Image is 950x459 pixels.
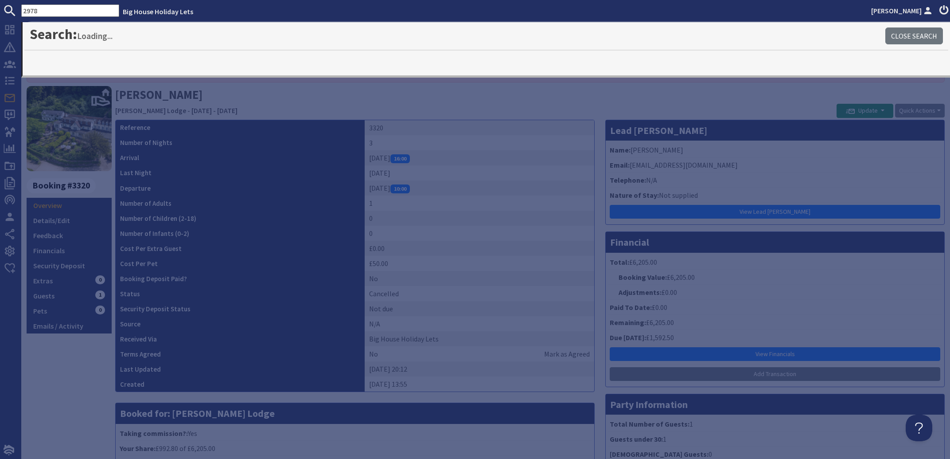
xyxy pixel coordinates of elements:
[116,286,365,301] th: Status
[606,232,944,252] h3: Financial
[390,184,410,193] span: 10:00
[608,173,942,188] li: N/A
[365,331,594,346] td: Big House Holiday Lets
[95,290,105,299] span: 1
[118,426,592,441] li: Yes
[365,120,594,135] td: 3320
[365,165,594,180] td: [DATE]
[116,377,365,392] th: Created
[115,106,186,115] a: [PERSON_NAME] Lodge
[365,346,594,361] td: No
[116,226,365,241] th: Number of Infants (0-2)
[191,106,237,115] a: [DATE] - [DATE]
[116,241,365,256] th: Cost Per Extra Guest
[116,271,365,286] th: Booking Deposit Paid?
[115,86,837,118] h2: [PERSON_NAME]
[365,286,594,301] td: Cancelled
[906,415,932,441] iframe: Toggle Customer Support
[846,106,878,114] span: Update
[610,333,646,342] strong: Due [DATE]:
[27,178,96,193] span: Booking #3320
[123,7,193,16] a: Big House Holiday Lets
[118,441,592,456] li: £992.80 of £6,205.00
[608,188,942,203] li: Not supplied
[116,256,365,271] th: Cost Per Pet
[365,211,594,226] td: 0
[608,315,942,330] li: £6,205.00
[610,191,659,200] strong: Nature of Stay:
[27,178,108,193] a: Booking #3320
[610,176,646,184] strong: Telephone:
[116,301,365,316] th: Security Deposit Status
[608,158,942,173] li: [EMAIL_ADDRESS][DOMAIN_NAME]
[619,288,662,297] strong: Adjustments:
[610,145,631,154] strong: Name:
[27,318,112,333] a: Emails / Activity
[116,135,365,150] th: Number of Nights
[610,161,630,169] strong: Email:
[27,213,112,228] a: Details/Edit
[610,450,709,459] strong: [DEMOGRAPHIC_DATA] Guests:
[365,271,594,286] td: No
[610,318,646,327] strong: Remaining:
[365,361,594,377] td: [DATE] 20:12
[27,228,112,243] a: Feedback
[608,270,942,285] li: £6,205.00
[116,165,365,180] th: Last Night
[608,300,942,315] li: £0.00
[27,303,112,318] a: Pets0
[95,306,105,314] span: 0
[116,180,365,196] th: Departure
[610,303,652,312] strong: Paid To Date:
[30,26,885,43] h1: Search:
[365,301,594,316] td: Not due
[606,120,944,141] h3: Lead [PERSON_NAME]
[365,256,594,271] td: £50.00
[608,432,942,447] li: 1
[116,403,594,424] h3: Booked for: [PERSON_NAME] Lodge
[608,255,942,270] li: £6,205.00
[116,316,365,331] th: Source
[27,288,112,303] a: Guests1
[116,211,365,226] th: Number of Children (2-18)
[365,316,594,331] td: N/A
[390,154,410,163] span: 16:00
[21,4,119,17] input: SEARCH
[610,435,663,443] strong: Guests under 30:
[606,394,944,415] h3: Party Information
[365,196,594,211] td: 1
[365,135,594,150] td: 3
[116,150,365,165] th: Arrival
[610,420,689,428] strong: Total Number of Guests:
[365,150,594,165] td: [DATE]
[895,104,945,118] button: Quick Actions
[608,143,942,158] li: [PERSON_NAME]
[27,273,112,288] a: Extras0
[27,258,112,273] a: Security Deposit
[116,361,365,377] th: Last Updated
[610,258,629,267] strong: Total:
[871,5,934,16] a: [PERSON_NAME]
[27,86,112,171] img: Symonds Yat Lodge's icon
[120,444,156,453] strong: Your Share:
[885,27,943,44] a: Close Search
[608,285,942,300] li: £0.00
[608,330,942,345] li: £1,592.50
[610,347,940,361] a: View Financials
[116,196,365,211] th: Number of Adults
[27,198,112,213] a: Overview
[365,180,594,196] td: [DATE]
[365,226,594,241] td: 0
[77,31,113,41] small: Loading...
[95,275,105,284] span: 0
[610,205,940,219] a: View Lead [PERSON_NAME]
[116,120,365,135] th: Reference
[365,241,594,256] td: £0.00
[187,106,190,115] span: -
[116,346,365,361] th: Terms Agreed
[365,377,594,392] td: [DATE] 13:55
[608,417,942,432] li: 1
[837,104,893,118] button: Update
[116,331,365,346] th: Received Via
